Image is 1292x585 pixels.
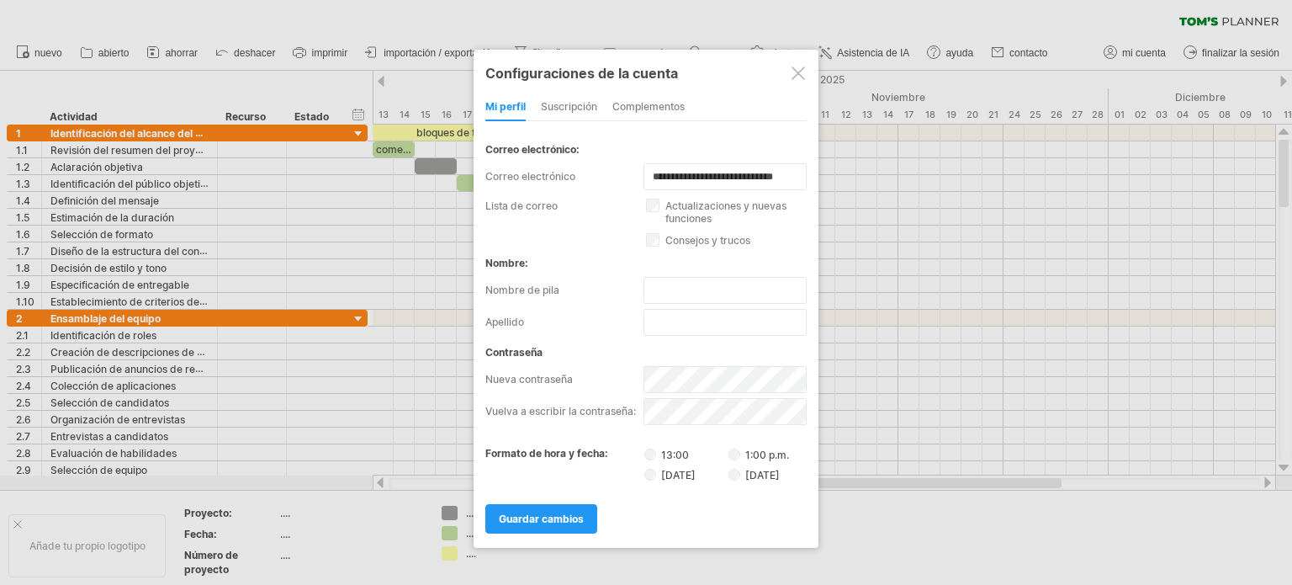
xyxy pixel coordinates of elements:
[485,373,573,386] font: Nueva contraseña
[665,234,750,247] font: consejos y trucos
[485,284,559,296] font: nombre de pila
[485,143,580,156] font: correo electrónico:
[485,257,528,269] font: nombre:
[644,469,656,481] input: [DATE]
[485,447,608,460] font: formato de hora y fecha:
[485,346,543,359] font: contraseña
[728,449,740,460] input: 1:00 p.m.
[485,199,558,212] font: lista de correo
[745,469,780,481] font: [DATE]
[541,100,597,113] font: suscripción
[485,316,524,328] font: apellido
[661,449,689,461] font: 13:00
[661,469,696,481] font: [DATE]
[728,469,740,481] input: [DATE]
[485,504,597,534] a: guardar cambios
[485,170,575,183] font: correo electrónico
[485,65,678,82] font: Configuraciones de la cuenta
[612,100,685,113] font: complementos
[665,199,786,225] font: actualizaciones y nuevas funciones
[745,449,789,461] font: 1:00 p.m.
[485,100,526,113] font: mi perfil
[499,513,584,525] font: guardar cambios
[485,405,636,417] font: Vuelva a escribir la contraseña:
[644,449,656,460] input: 13:00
